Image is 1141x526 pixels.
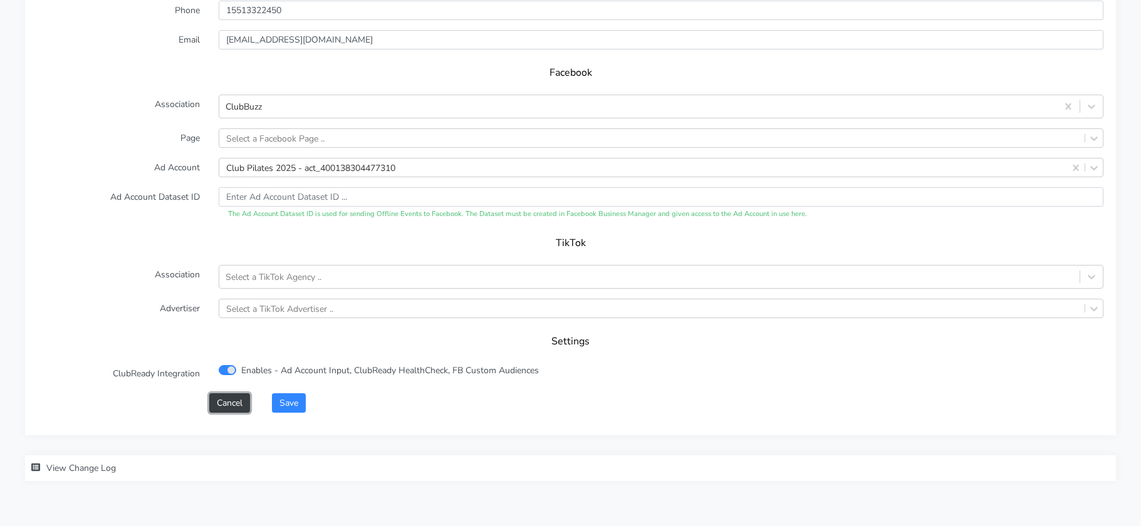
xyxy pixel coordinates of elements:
[226,271,321,284] div: Select a TikTok Agency ..
[50,336,1091,348] h5: Settings
[272,393,306,413] button: Save
[46,462,116,474] span: View Change Log
[28,128,209,148] label: Page
[28,30,209,49] label: Email
[209,393,250,413] button: Cancel
[28,1,209,20] label: Phone
[226,100,262,113] div: ClubBuzz
[226,161,395,174] div: Club Pilates 2025 - act_400138304477310
[50,67,1091,79] h5: Facebook
[241,364,539,377] label: Enables - Ad Account Input, ClubReady HealthCheck, FB Custom Audiences
[219,30,1103,49] input: Enter Email ...
[50,237,1091,249] h5: TikTok
[28,158,209,177] label: Ad Account
[28,299,209,318] label: Advertiser
[28,187,209,220] label: Ad Account Dataset ID
[219,209,1103,220] div: The Ad Account Dataset ID is used for sending Offline Events to Facebook. The Dataset must be cre...
[219,187,1103,207] input: Enter Ad Account Dataset ID ...
[226,302,333,315] div: Select a TikTok Advertiser ..
[28,95,209,118] label: Association
[226,131,325,145] div: Select a Facebook Page ..
[28,364,209,383] label: ClubReady Integration
[28,265,209,289] label: Association
[219,1,1103,20] input: Enter phone ...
